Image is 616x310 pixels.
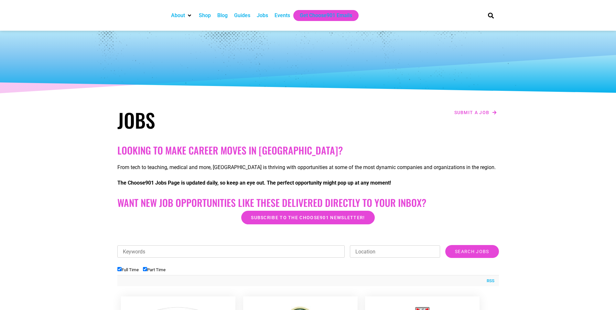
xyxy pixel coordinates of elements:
input: Keywords [117,245,345,258]
label: Part Time [143,267,166,272]
input: Part Time [143,267,147,271]
h2: Want New Job Opportunities like these Delivered Directly to your Inbox? [117,197,499,208]
a: Jobs [257,12,268,19]
input: Location [350,245,440,258]
h1: Jobs [117,108,305,132]
input: Full Time [117,267,122,271]
p: From tech to teaching, medical and more, [GEOGRAPHIC_DATA] is thriving with opportunities at some... [117,164,499,171]
a: Shop [199,12,211,19]
div: Search [485,10,496,21]
strong: The Choose901 Jobs Page is updated daily, so keep an eye out. The perfect opportunity might pop u... [117,180,391,186]
a: Submit a job [452,108,499,117]
nav: Main nav [168,10,477,21]
a: About [171,12,185,19]
a: Guides [234,12,250,19]
a: Events [275,12,290,19]
h2: Looking to make career moves in [GEOGRAPHIC_DATA]? [117,144,499,156]
a: RSS [483,278,494,284]
a: Get Choose901 Emails [300,12,352,19]
div: About [168,10,196,21]
a: Blog [217,12,228,19]
span: Submit a job [454,110,490,115]
a: Subscribe to the Choose901 newsletter! [241,211,374,224]
span: Subscribe to the Choose901 newsletter! [251,215,365,220]
input: Search Jobs [445,245,499,258]
label: Full Time [117,267,139,272]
